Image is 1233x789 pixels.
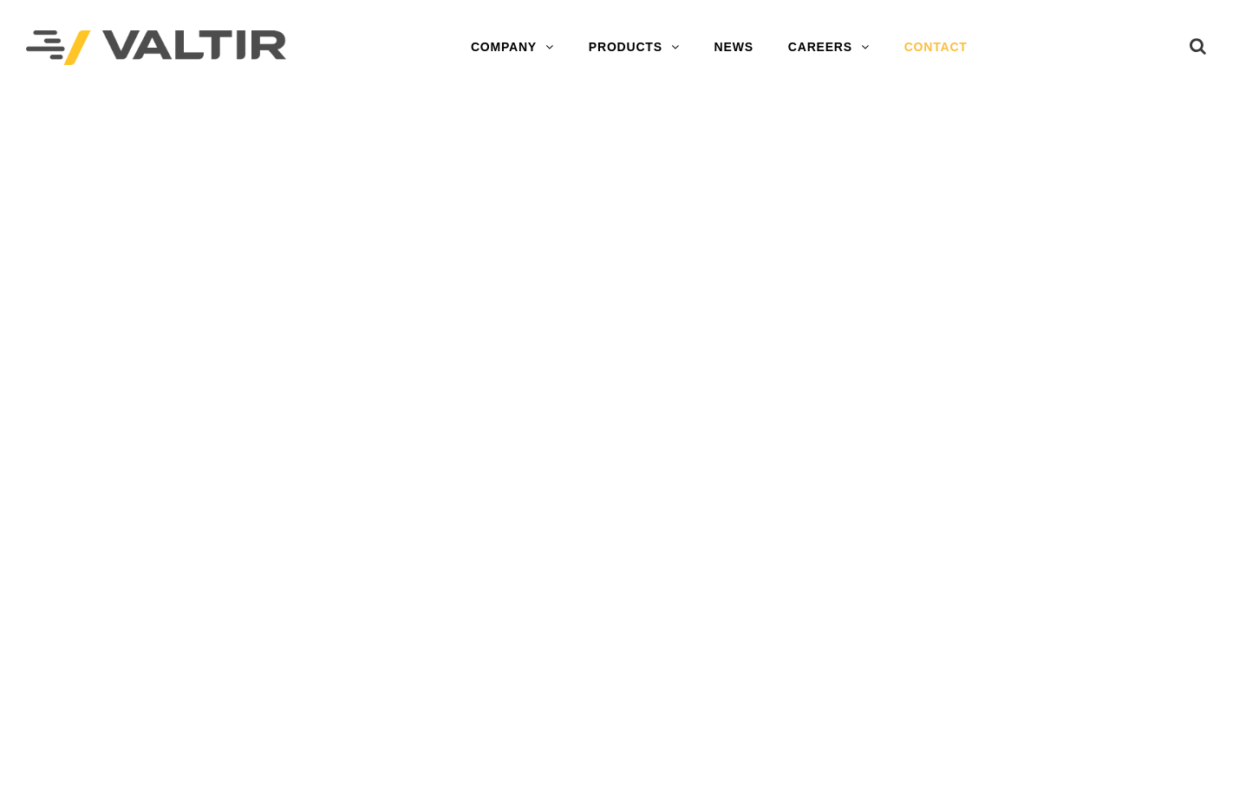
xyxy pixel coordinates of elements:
[887,30,985,65] a: CONTACT
[453,30,571,65] a: COMPANY
[771,30,887,65] a: CAREERS
[571,30,697,65] a: PRODUCTS
[26,30,286,66] img: Valtir
[697,30,771,65] a: NEWS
